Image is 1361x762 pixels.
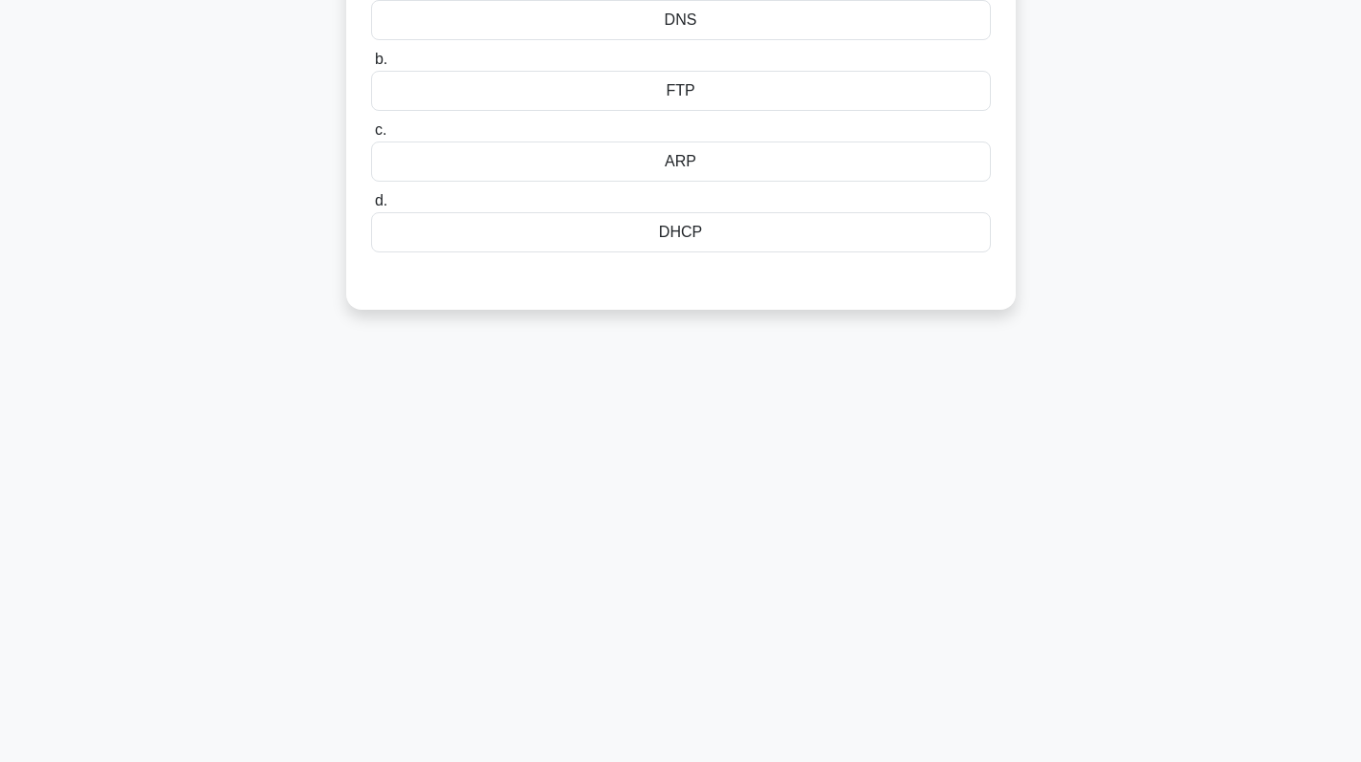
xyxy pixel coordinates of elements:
[371,71,991,111] div: FTP
[375,192,387,208] span: d.
[371,142,991,182] div: ARP
[371,212,991,252] div: DHCP
[375,51,387,67] span: b.
[375,121,386,138] span: c.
